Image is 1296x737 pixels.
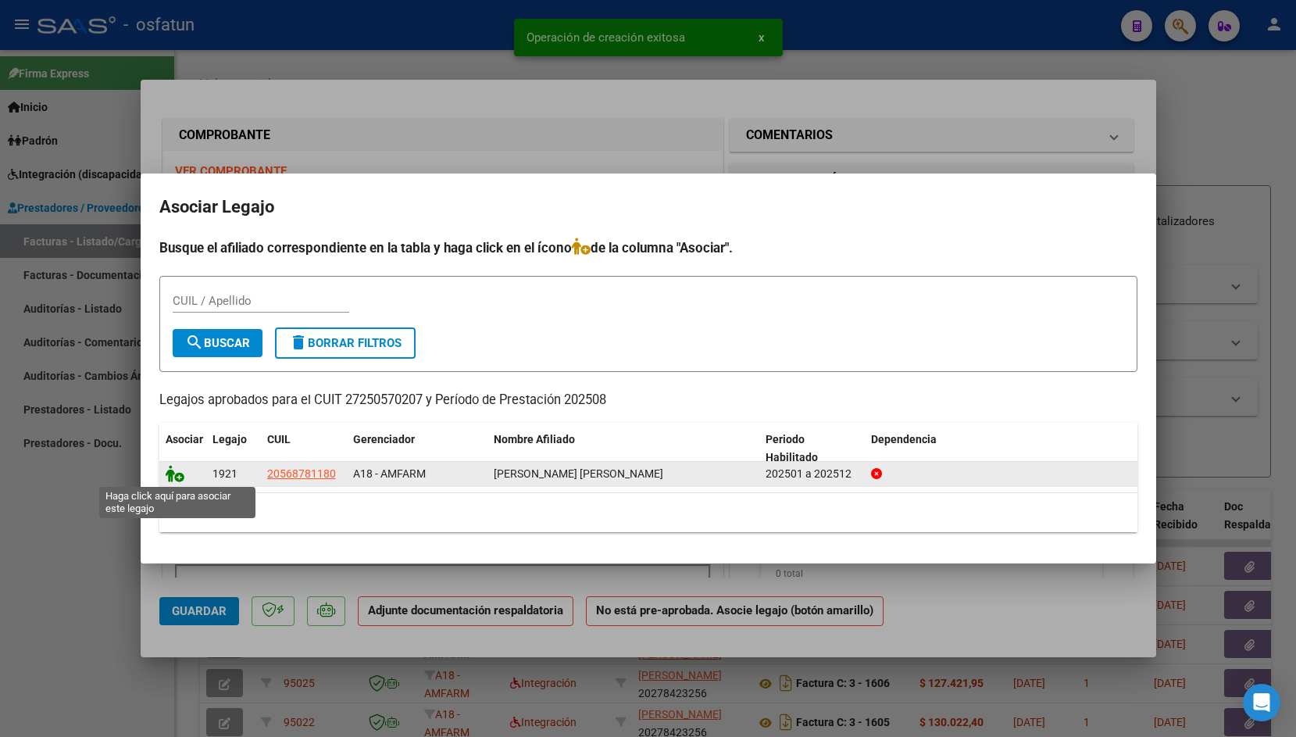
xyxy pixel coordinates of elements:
[766,465,859,483] div: 202501 a 202512
[159,493,1137,532] div: 1 registros
[353,467,426,480] span: A18 - AMFARM
[173,329,262,357] button: Buscar
[289,333,308,352] mat-icon: delete
[275,327,416,359] button: Borrar Filtros
[865,423,1137,474] datatable-header-cell: Dependencia
[289,336,402,350] span: Borrar Filtros
[347,423,487,474] datatable-header-cell: Gerenciador
[267,467,336,480] span: 20568781180
[759,423,865,474] datatable-header-cell: Periodo Habilitado
[212,467,237,480] span: 1921
[159,423,206,474] datatable-header-cell: Asociar
[1243,684,1280,721] div: Open Intercom Messenger
[159,192,1137,222] h2: Asociar Legajo
[185,336,250,350] span: Buscar
[267,433,291,445] span: CUIL
[212,433,247,445] span: Legajo
[159,391,1137,410] p: Legajos aprobados para el CUIT 27250570207 y Período de Prestación 202508
[494,433,575,445] span: Nombre Afiliado
[766,433,818,463] span: Periodo Habilitado
[185,333,204,352] mat-icon: search
[494,467,663,480] span: BASSO LEON ANTONIO JOSE
[159,238,1137,258] h4: Busque el afiliado correspondiente en la tabla y haga click en el ícono de la columna "Asociar".
[261,423,347,474] datatable-header-cell: CUIL
[353,433,415,445] span: Gerenciador
[206,423,261,474] datatable-header-cell: Legajo
[487,423,760,474] datatable-header-cell: Nombre Afiliado
[871,433,937,445] span: Dependencia
[166,433,203,445] span: Asociar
